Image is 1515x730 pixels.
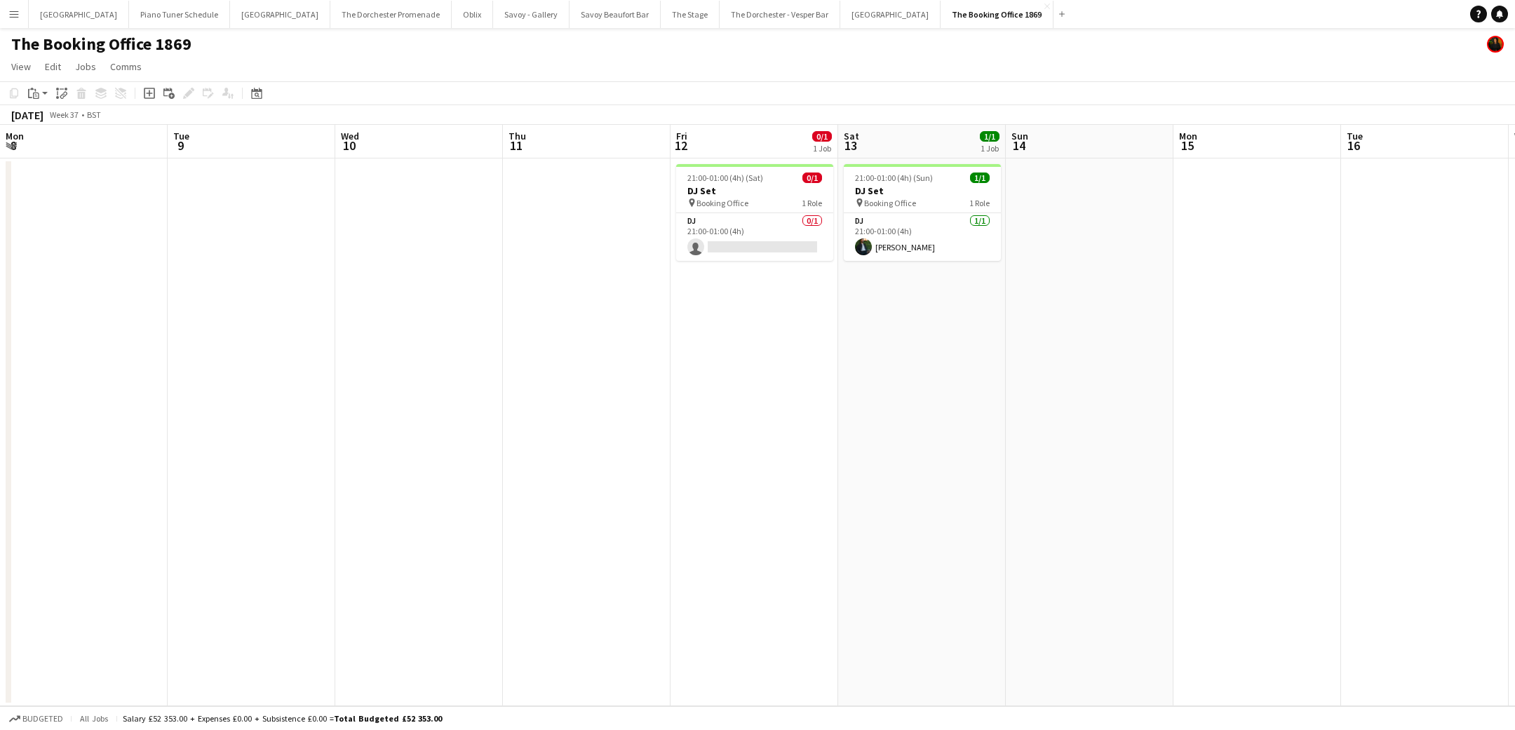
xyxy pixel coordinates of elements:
button: The Booking Office 1869 [941,1,1053,28]
button: [GEOGRAPHIC_DATA] [840,1,941,28]
span: 16 [1345,137,1363,154]
span: 14 [1009,137,1028,154]
a: Jobs [69,58,102,76]
app-job-card: 21:00-01:00 (4h) (Sun)1/1DJ Set Booking Office1 RoleDJ1/121:00-01:00 (4h)[PERSON_NAME] [844,164,1001,261]
span: Fri [676,130,687,142]
span: Budgeted [22,714,63,724]
span: All jobs [77,713,111,724]
button: The Dorchester - Vesper Bar [720,1,840,28]
div: Salary £52 353.00 + Expenses £0.00 + Subsistence £0.00 = [123,713,442,724]
a: View [6,58,36,76]
span: Booking Office [864,198,916,208]
button: Piano Tuner Schedule [129,1,230,28]
span: Mon [6,130,24,142]
span: 10 [339,137,359,154]
app-card-role: DJ1/121:00-01:00 (4h)[PERSON_NAME] [844,213,1001,261]
button: Savoy - Gallery [493,1,570,28]
button: The Stage [661,1,720,28]
div: 1 Job [981,143,999,154]
div: BST [87,109,101,120]
div: [DATE] [11,108,43,122]
span: 1/1 [980,131,999,142]
span: Comms [110,60,142,73]
span: Tue [173,130,189,142]
app-job-card: 21:00-01:00 (4h) (Sat)0/1DJ Set Booking Office1 RoleDJ0/121:00-01:00 (4h) [676,164,833,261]
span: Thu [509,130,526,142]
span: 13 [842,137,859,154]
span: Edit [45,60,61,73]
h1: The Booking Office 1869 [11,34,191,55]
span: 0/1 [812,131,832,142]
button: Budgeted [7,711,65,726]
h3: DJ Set [844,184,1001,197]
button: [GEOGRAPHIC_DATA] [29,1,129,28]
span: 21:00-01:00 (4h) (Sat) [687,173,763,183]
button: Oblix [452,1,493,28]
app-user-avatar: Celine Amara [1487,36,1504,53]
span: 1 Role [969,198,990,208]
span: Wed [341,130,359,142]
span: 21:00-01:00 (4h) (Sun) [855,173,933,183]
span: 1/1 [970,173,990,183]
span: Total Budgeted £52 353.00 [334,713,442,724]
span: Sun [1011,130,1028,142]
span: Tue [1347,130,1363,142]
span: 1 Role [802,198,822,208]
span: View [11,60,31,73]
span: Sat [844,130,859,142]
span: 11 [506,137,526,154]
span: Jobs [75,60,96,73]
a: Comms [105,58,147,76]
span: 0/1 [802,173,822,183]
app-card-role: DJ0/121:00-01:00 (4h) [676,213,833,261]
span: Booking Office [696,198,748,208]
span: 8 [4,137,24,154]
a: Edit [39,58,67,76]
span: 15 [1177,137,1197,154]
span: 12 [674,137,687,154]
span: 9 [171,137,189,154]
span: Week 37 [46,109,81,120]
h3: DJ Set [676,184,833,197]
button: The Dorchester Promenade [330,1,452,28]
button: Savoy Beaufort Bar [570,1,661,28]
div: 1 Job [813,143,831,154]
button: [GEOGRAPHIC_DATA] [230,1,330,28]
span: Mon [1179,130,1197,142]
